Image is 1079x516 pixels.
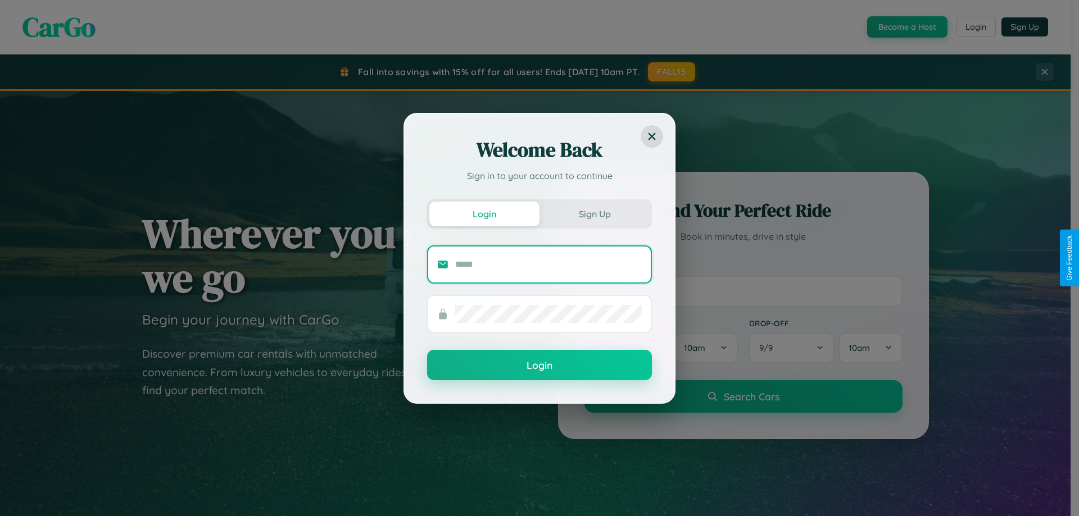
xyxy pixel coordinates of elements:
[539,202,650,226] button: Sign Up
[429,202,539,226] button: Login
[427,169,652,182] p: Sign in to your account to continue
[427,350,652,380] button: Login
[427,136,652,163] h2: Welcome Back
[1066,235,1073,281] div: Give Feedback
